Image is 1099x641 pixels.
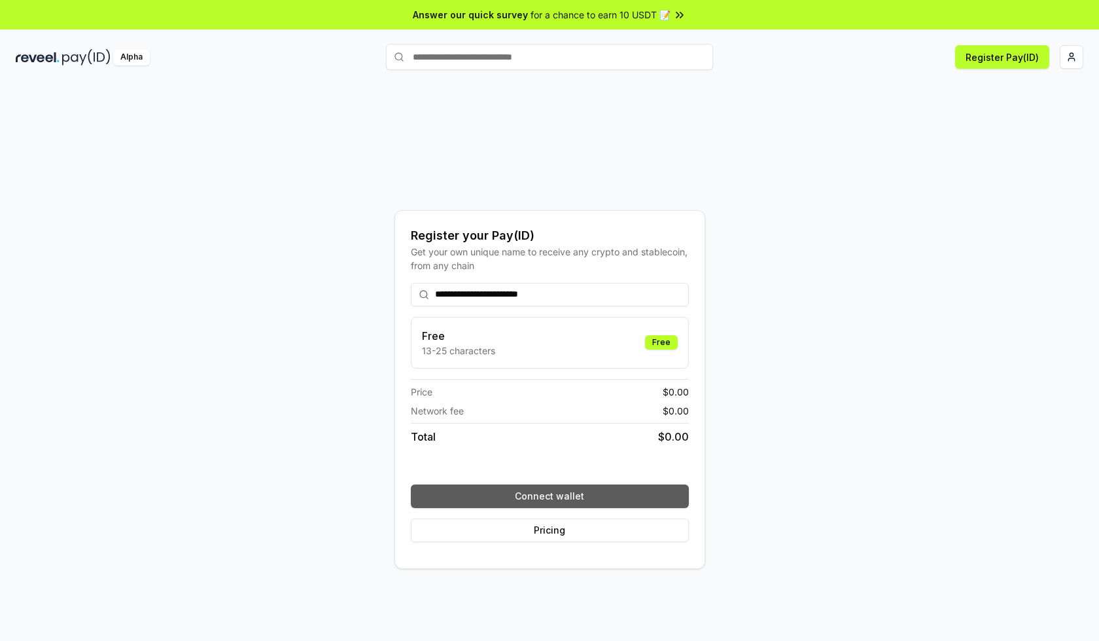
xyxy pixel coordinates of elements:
span: Total [411,429,436,445]
button: Connect wallet [411,485,689,508]
div: Get your own unique name to receive any crypto and stablecoin, from any chain [411,245,689,272]
span: $ 0.00 [658,429,689,445]
div: Free [645,335,678,350]
div: Register your Pay(ID) [411,227,689,245]
span: Network fee [411,404,464,418]
span: for a chance to earn 10 USDT 📝 [531,8,671,22]
button: Register Pay(ID) [955,45,1049,69]
span: Price [411,385,432,399]
span: $ 0.00 [663,385,689,399]
p: 13-25 characters [422,344,495,357]
img: reveel_dark [16,49,60,65]
span: $ 0.00 [663,404,689,418]
span: Answer our quick survey [413,8,528,22]
img: pay_id [62,49,111,65]
h3: Free [422,328,495,344]
button: Pricing [411,519,689,542]
div: Alpha [113,49,150,65]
